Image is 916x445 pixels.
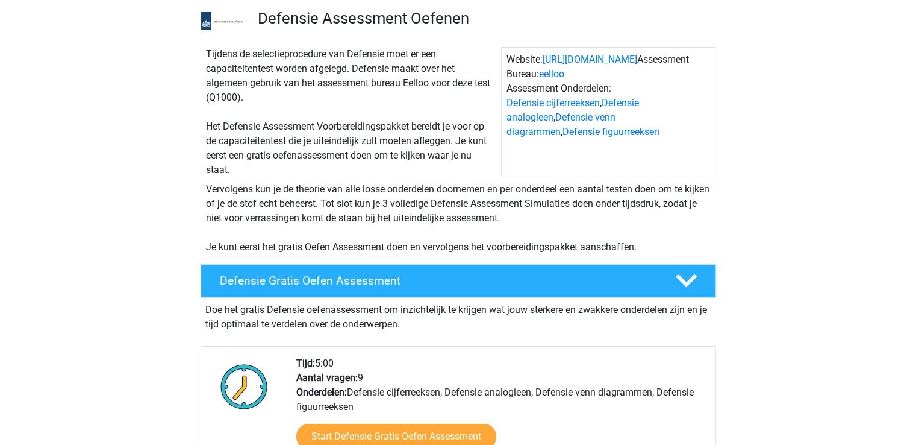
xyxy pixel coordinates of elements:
[258,9,706,28] h3: Defensie Assessment Oefenen
[506,97,639,123] a: Defensie analogieen
[539,68,564,80] a: eelloo
[501,47,715,177] div: Website: Assessment Bureau: Assessment Onderdelen: , , ,
[201,298,716,332] div: Doe het gratis Defensie oefenassessment om inzichtelijk te krijgen wat jouw sterkere en zwakkere ...
[214,356,275,417] img: Klok
[296,372,358,383] b: Aantal vragen:
[296,358,315,369] b: Tijd:
[506,97,600,109] a: Defensie cijferreeksen
[201,182,715,254] div: Vervolgens kun je de theorie van alle losse onderdelen doornemen en per onderdeel een aantal test...
[296,387,347,398] b: Onderdelen:
[201,47,501,177] div: Tijdens de selectieprocedure van Defensie moet er een capaciteitentest worden afgelegd. Defensie ...
[562,126,659,137] a: Defensie figuurreeksen
[506,112,615,137] a: Defensie venn diagrammen
[196,264,721,298] a: Defensie Gratis Oefen Assessment
[543,54,637,65] a: [URL][DOMAIN_NAME]
[220,274,656,288] h4: Defensie Gratis Oefen Assessment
